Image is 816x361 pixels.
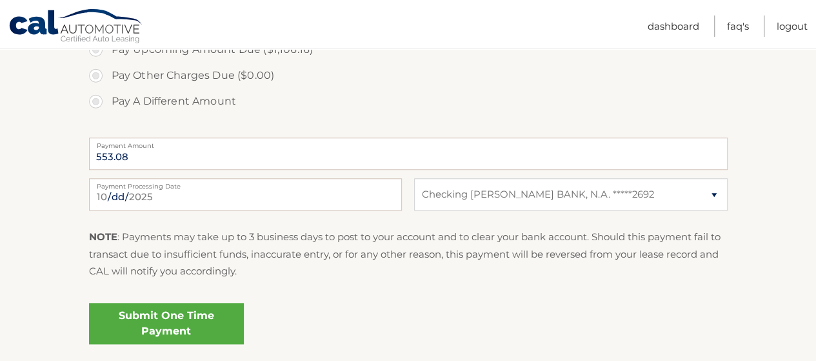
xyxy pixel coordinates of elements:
[89,138,728,170] input: Payment Amount
[89,88,728,114] label: Pay A Different Amount
[89,229,728,280] p: : Payments may take up to 3 business days to post to your account and to clear your bank account....
[89,63,728,88] label: Pay Other Charges Due ($0.00)
[89,303,244,344] a: Submit One Time Payment
[89,231,117,243] strong: NOTE
[777,15,808,37] a: Logout
[89,37,728,63] label: Pay Upcoming Amount Due ($1,106.16)
[89,138,728,148] label: Payment Amount
[89,178,402,189] label: Payment Processing Date
[89,178,402,211] input: Payment Date
[727,15,749,37] a: FAQ's
[648,15,699,37] a: Dashboard
[8,8,144,46] a: Cal Automotive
